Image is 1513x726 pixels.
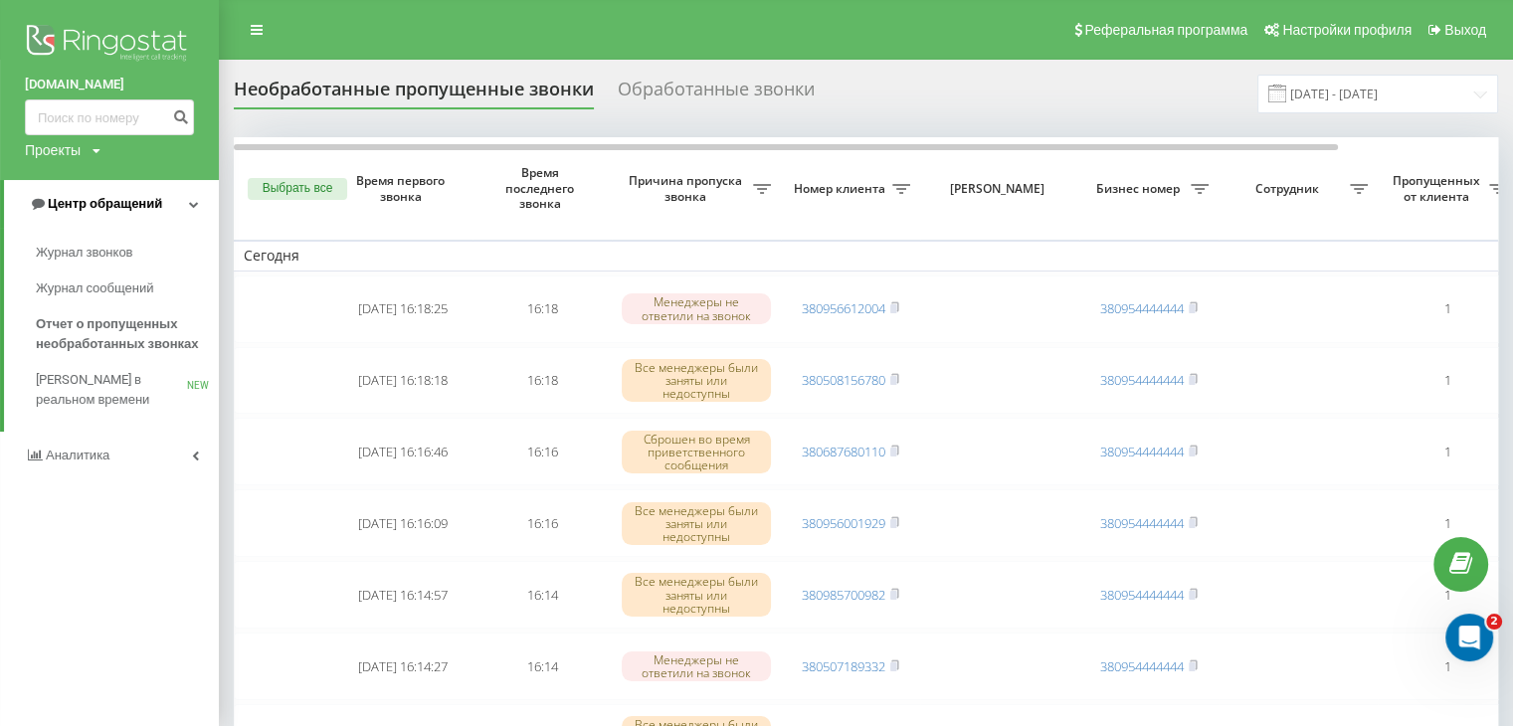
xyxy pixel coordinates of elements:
a: 380507189332 [802,657,885,675]
span: Реферальная программа [1084,22,1247,38]
button: Выбрать все [248,178,347,200]
a: 380508156780 [802,371,885,389]
div: Сброшен во время приветственного сообщения [622,431,771,474]
span: Центр обращений [48,196,162,211]
a: Журнал сообщений [36,271,219,306]
td: [DATE] 16:14:27 [333,633,473,700]
a: Отчет о пропущенных необработанных звонках [36,306,219,362]
div: Все менеджеры были заняты или недоступны [622,573,771,617]
a: 380956001929 [802,514,885,532]
a: Журнал звонков [36,235,219,271]
input: Поиск по номеру [25,99,194,135]
a: 380687680110 [802,443,885,460]
span: Причина пропуска звонка [622,173,753,204]
span: Аналитика [46,448,109,462]
span: Пропущенных от клиента [1388,173,1489,204]
span: Сотрудник [1229,181,1350,197]
a: 380954444444 [1100,443,1184,460]
div: Все менеджеры были заняты или недоступны [622,502,771,546]
td: 16:18 [473,347,612,415]
td: 16:16 [473,489,612,557]
div: Все менеджеры были заняты или недоступны [622,359,771,403]
div: Необработанные пропущенные звонки [234,79,594,109]
span: Номер клиента [791,181,892,197]
span: 2 [1486,614,1502,630]
span: [PERSON_NAME] [937,181,1062,197]
td: [DATE] 16:18:18 [333,347,473,415]
span: Время первого звонка [349,173,457,204]
span: Журнал звонков [36,243,133,263]
a: 380954444444 [1100,514,1184,532]
span: Бизнес номер [1089,181,1191,197]
td: 16:14 [473,633,612,700]
td: 16:18 [473,275,612,343]
span: Выход [1444,22,1486,38]
div: Проекты [25,140,81,160]
td: [DATE] 16:14:57 [333,561,473,629]
a: 380954444444 [1100,299,1184,317]
td: 16:14 [473,561,612,629]
img: Ringostat logo [25,20,194,70]
div: Обработанные звонки [618,79,815,109]
a: 380956612004 [802,299,885,317]
div: Менеджеры не ответили на звонок [622,651,771,681]
span: [PERSON_NAME] в реальном времени [36,370,187,410]
td: [DATE] 16:18:25 [333,275,473,343]
div: Менеджеры не ответили на звонок [622,293,771,323]
span: Время последнего звонка [488,165,596,212]
a: Центр обращений [4,180,219,228]
span: Отчет о пропущенных необработанных звонках [36,314,209,354]
td: [DATE] 16:16:46 [333,418,473,485]
td: 16:16 [473,418,612,485]
a: [DOMAIN_NAME] [25,75,194,94]
a: 380954444444 [1100,586,1184,604]
a: [PERSON_NAME] в реальном времениNEW [36,362,219,418]
a: 380954444444 [1100,657,1184,675]
a: 380954444444 [1100,371,1184,389]
span: Журнал сообщений [36,278,153,298]
span: Настройки профиля [1282,22,1412,38]
iframe: Intercom live chat [1445,614,1493,661]
td: [DATE] 16:16:09 [333,489,473,557]
a: 380985700982 [802,586,885,604]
